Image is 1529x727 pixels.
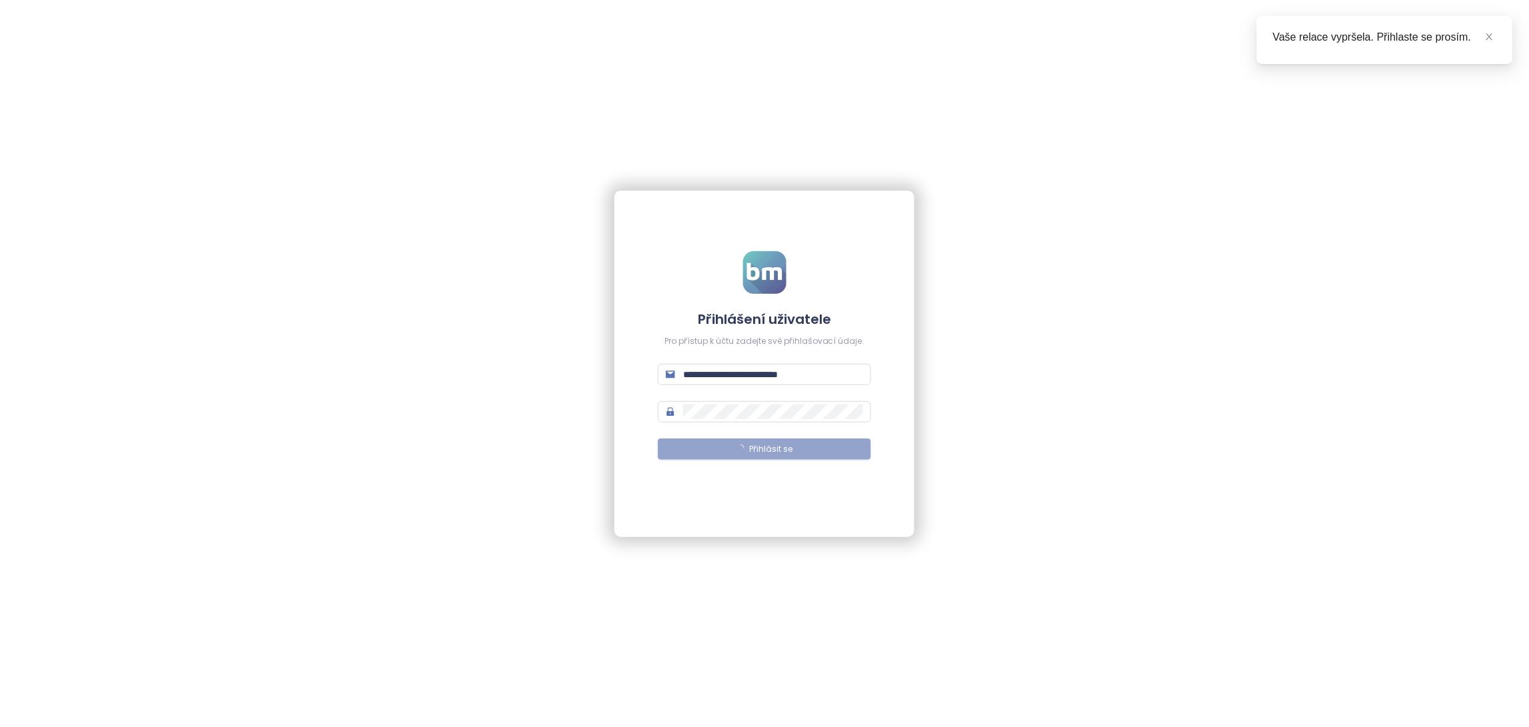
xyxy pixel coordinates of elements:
[658,310,871,329] h4: Přihlášení uživatele
[750,443,793,456] span: Přihlásit se
[658,438,871,460] button: Přihlásit se
[658,335,871,348] div: Pro přístup k účtu zadejte své přihlašovací údaje.
[743,251,786,294] img: logo
[1485,32,1494,41] span: close
[666,407,675,416] span: lock
[737,444,745,452] span: loading
[1273,29,1497,45] div: Vaše relace vypršela. Přihlaste se prosím.
[666,370,675,379] span: mail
